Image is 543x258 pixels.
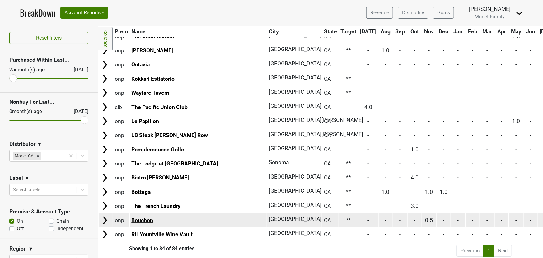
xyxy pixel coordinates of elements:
span: - [385,203,386,209]
span: - [501,76,503,82]
span: - [530,90,531,96]
span: - [428,33,430,40]
span: - [414,160,415,167]
span: - [399,231,401,237]
span: - [486,61,488,68]
span: - [486,118,488,124]
span: - [399,76,401,82]
span: - [472,132,473,138]
span: - [443,146,444,153]
a: Bottega [131,189,151,195]
span: - [457,118,459,124]
img: Arrow right [100,103,110,112]
h3: Distributor [9,141,35,147]
span: - [472,61,473,68]
span: - [443,61,444,68]
span: - [399,189,401,195]
span: - [385,146,386,153]
span: - [457,132,459,138]
span: - [457,146,459,153]
span: - [443,160,444,167]
span: - [428,47,430,54]
span: - [501,174,503,181]
span: 1.0 [411,146,419,153]
span: - [414,189,415,195]
span: [GEOGRAPHIC_DATA][PERSON_NAME] [269,117,363,123]
span: - [501,217,503,223]
span: - [367,118,369,124]
span: CA [324,146,331,153]
span: - [414,217,415,223]
span: CA [324,33,331,40]
span: [GEOGRAPHIC_DATA] [269,145,321,151]
span: - [367,61,369,68]
span: - [399,118,401,124]
span: CA [324,189,331,195]
span: - [399,104,401,110]
span: - [443,104,444,110]
th: &nbsp;: activate to sort column ascending [99,26,113,37]
span: - [501,47,503,54]
span: - [443,47,444,54]
a: The Pacific Union Club [131,104,188,110]
span: - [472,90,473,96]
span: Sonoma [269,159,289,165]
th: City: activate to sort column descending [267,26,319,37]
span: - [486,203,488,209]
img: Arrow right [100,74,110,84]
a: LB Steak [PERSON_NAME] Row [131,132,208,138]
span: - [385,76,386,82]
img: Arrow right [100,46,110,55]
span: [GEOGRAPHIC_DATA] [269,46,321,52]
span: - [367,217,369,223]
span: - [457,174,459,181]
span: Morlet Family [475,14,505,20]
a: Le Papillon [131,118,159,124]
span: - [472,231,473,237]
span: - [501,132,503,138]
span: 4.0 [411,174,419,181]
h3: Nonbuy For Last... [9,99,88,105]
span: - [472,174,473,181]
span: - [457,33,459,40]
span: - [486,231,488,237]
td: onp [113,185,129,198]
span: CA [324,203,331,209]
img: Arrow right [100,159,110,168]
span: CA [324,47,331,54]
span: - [501,61,503,68]
span: - [367,174,369,181]
span: CA [324,160,331,167]
span: - [399,47,401,54]
a: Wayfare Tavern [131,90,169,96]
span: - [457,104,459,110]
span: [GEOGRAPHIC_DATA] [269,60,321,67]
span: 2.0 [512,33,520,40]
span: - [501,160,503,167]
span: - [414,61,415,68]
span: - [515,61,517,68]
span: - [530,132,531,138]
th: Target: activate to sort column ascending [339,26,358,37]
div: Remove Morlet-CA [35,152,41,160]
span: - [472,76,473,82]
span: - [414,47,415,54]
span: CA [324,61,331,68]
span: - [457,217,459,223]
th: Nov: activate to sort column ascending [422,26,436,37]
span: - [486,217,488,223]
td: onp [113,58,129,71]
span: - [367,76,369,82]
span: 1.0 [512,118,520,124]
span: - [501,90,503,96]
span: 4.0 [364,104,372,110]
span: - [486,90,488,96]
span: 0.5 [425,217,433,223]
span: - [515,217,517,223]
span: - [428,146,430,153]
img: Arrow right [100,173,110,183]
span: - [443,132,444,138]
span: - [428,231,430,237]
label: Independent [56,225,83,232]
span: - [472,189,473,195]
